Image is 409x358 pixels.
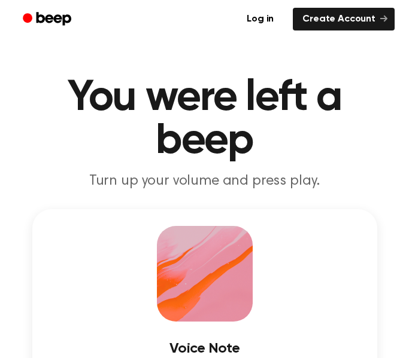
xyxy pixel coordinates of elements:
[49,341,360,357] h3: Voice Note
[14,172,395,190] p: Turn up your volume and press play.
[14,8,82,31] a: Beep
[14,77,395,163] h1: You were left a beep
[235,5,286,33] a: Log in
[293,8,395,30] a: Create Account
